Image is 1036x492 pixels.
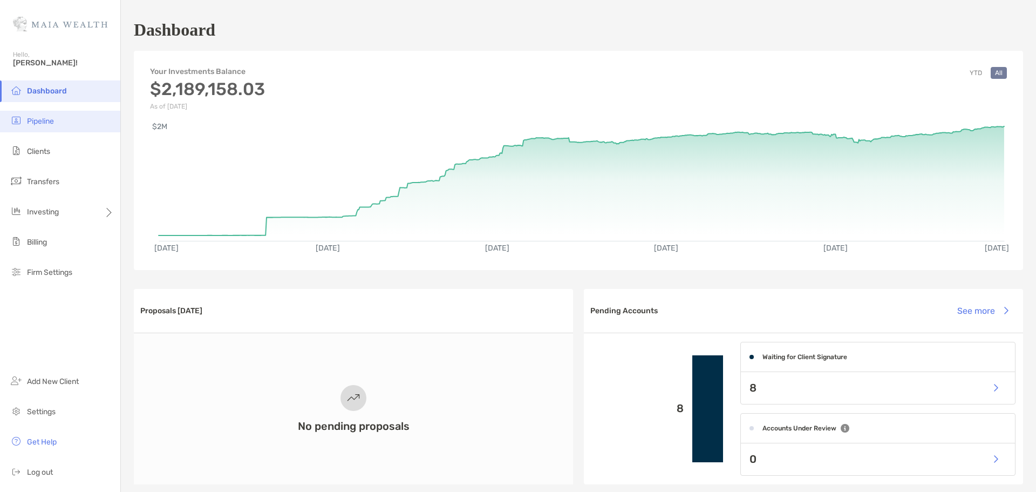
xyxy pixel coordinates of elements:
text: [DATE] [316,244,340,253]
h4: Waiting for Client Signature [762,353,847,361]
h1: Dashboard [134,20,215,40]
span: Pipeline [27,117,54,126]
h3: No pending proposals [298,420,410,433]
text: [DATE] [154,244,179,253]
img: logout icon [10,465,23,478]
img: investing icon [10,205,23,218]
span: [PERSON_NAME]! [13,58,114,68]
img: add_new_client icon [10,374,23,387]
img: dashboard icon [10,84,23,97]
h4: Accounts Under Review [762,424,836,432]
text: [DATE] [985,244,1009,253]
span: Firm Settings [27,268,72,277]
span: Log out [27,468,53,477]
span: Get Help [27,437,57,447]
button: YTD [965,67,986,79]
p: 8 [592,402,684,415]
span: Billing [27,238,47,247]
text: $2M [152,122,167,131]
span: Transfers [27,177,59,186]
p: 8 [749,381,756,395]
span: Investing [27,207,59,217]
button: All [991,67,1007,79]
img: get-help icon [10,435,23,448]
h3: Pending Accounts [590,306,658,315]
img: settings icon [10,405,23,417]
img: pipeline icon [10,114,23,127]
text: [DATE] [485,244,509,253]
h3: Proposals [DATE] [140,306,202,315]
p: 0 [749,453,756,466]
h4: Your Investments Balance [150,67,265,76]
button: See more [949,299,1017,322]
text: [DATE] [823,244,848,253]
img: firm-settings icon [10,265,23,278]
span: Add New Client [27,377,79,386]
h3: $2,189,158.03 [150,79,265,99]
span: Settings [27,407,56,416]
p: As of [DATE] [150,103,265,110]
img: billing icon [10,235,23,248]
img: clients icon [10,144,23,157]
text: [DATE] [654,244,678,253]
img: transfers icon [10,174,23,187]
img: Zoe Logo [13,4,107,43]
span: Dashboard [27,86,67,96]
span: Clients [27,147,50,156]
